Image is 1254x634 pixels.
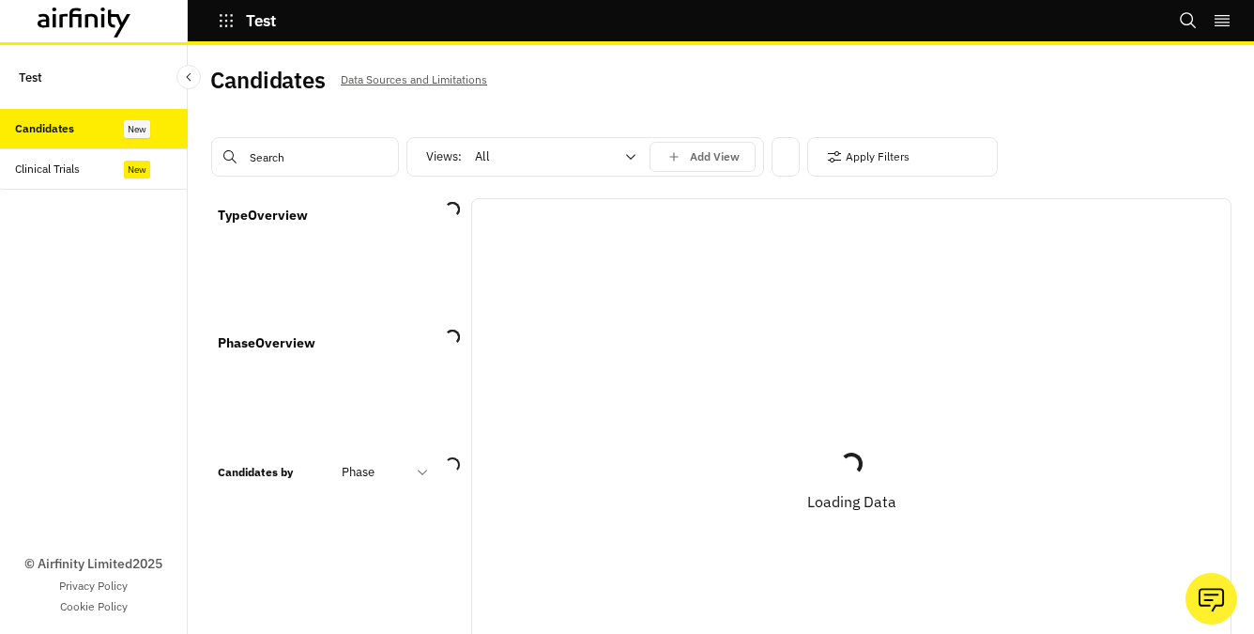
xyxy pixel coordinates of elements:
p: Test [19,60,42,94]
a: Cookie Policy [60,598,128,615]
a: Privacy Policy [59,578,128,595]
button: save changes [650,142,756,172]
p: Loading Data [807,490,896,513]
p: Data Sources and Limitations [341,70,487,90]
button: Ask our analysts [1185,573,1237,625]
button: Close Sidebar [176,65,201,89]
div: Candidates [15,120,74,137]
div: New [124,161,150,178]
p: Phase Overview [218,333,315,353]
p: Test [246,12,276,29]
p: Add View [690,150,740,163]
h2: Candidates [210,67,326,94]
input: Search [211,137,399,177]
p: © Airfinity Limited 2025 [24,554,162,574]
p: Type Overview [218,206,308,225]
button: Search [1179,5,1198,37]
div: Clinical Trials [15,161,80,178]
p: Candidates by [218,464,293,481]
div: New [124,120,150,138]
button: Apply Filters [827,142,910,172]
button: Test [218,5,276,37]
div: Views: [426,142,756,172]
